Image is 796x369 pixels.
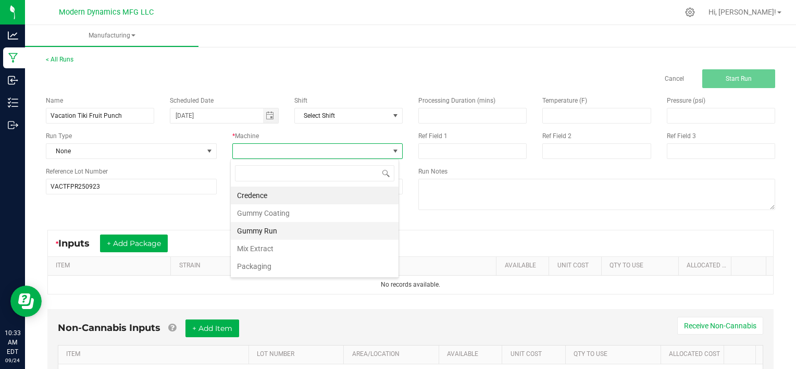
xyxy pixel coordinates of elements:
[295,108,389,123] span: Select Shift
[56,262,167,270] a: ITEMSortable
[179,262,254,270] a: STRAINSortable
[8,53,18,63] inline-svg: Manufacturing
[5,356,20,364] p: 09/24
[59,8,154,17] span: Modern Dynamics MFG LLC
[702,69,775,88] button: Start Run
[46,56,73,63] a: < All Runs
[352,350,435,359] a: AREA/LOCATIONSortable
[46,168,108,175] span: Reference Lot Number
[667,97,705,104] span: Pressure (psi)
[231,204,399,222] li: Gummy Coating
[505,262,545,270] a: AVAILABLESortable
[8,30,18,41] inline-svg: Analytics
[347,262,492,270] a: PACKAGE IDSortable
[263,108,278,123] span: Toggle calendar
[170,97,214,104] span: Scheduled Date
[231,240,399,257] li: Mix Extract
[610,262,674,270] a: QTY TO USESortable
[726,75,752,82] span: Start Run
[10,286,42,317] iframe: Resource center
[667,132,696,140] span: Ref Field 3
[8,75,18,85] inline-svg: Inbound
[170,108,263,123] input: Date
[46,144,203,158] span: None
[58,238,100,249] span: Inputs
[25,25,198,47] a: Manufacturing
[25,31,198,40] span: Manufacturing
[8,120,18,130] inline-svg: Outbound
[739,262,762,270] a: Sortable
[511,350,562,359] a: Unit CostSortable
[5,328,20,356] p: 10:33 AM EDT
[677,317,763,335] button: Receive Non-Cannabis
[732,350,752,359] a: Sortable
[257,350,340,359] a: LOT NUMBERSortable
[231,222,399,240] li: Gummy Run
[665,75,684,83] a: Cancel
[100,235,168,252] button: + Add Package
[557,262,598,270] a: Unit CostSortable
[542,97,587,104] span: Temperature (F)
[235,132,259,140] span: Machine
[46,131,72,141] span: Run Type
[66,350,244,359] a: ITEMSortable
[669,350,720,359] a: Allocated CostSortable
[294,108,403,124] span: NO DATA FOUND
[574,350,656,359] a: QTY TO USESortable
[418,97,495,104] span: Processing Duration (mins)
[231,257,399,275] li: Packaging
[231,187,399,204] li: Credence
[185,319,239,337] button: + Add Item
[542,132,571,140] span: Ref Field 2
[294,97,307,104] span: Shift
[418,132,447,140] span: Ref Field 1
[708,8,776,16] span: Hi, [PERSON_NAME]!
[8,97,18,108] inline-svg: Inventory
[447,350,498,359] a: AVAILABLESortable
[168,322,176,334] a: Add Non-Cannabis items that were also consumed in the run (e.g. gloves and packaging); Also add N...
[58,322,160,334] span: Non-Cannabis Inputs
[418,168,447,175] span: Run Notes
[683,7,696,17] div: Manage settings
[687,262,727,270] a: Allocated CostSortable
[48,276,773,294] td: No records available.
[46,97,63,104] span: Name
